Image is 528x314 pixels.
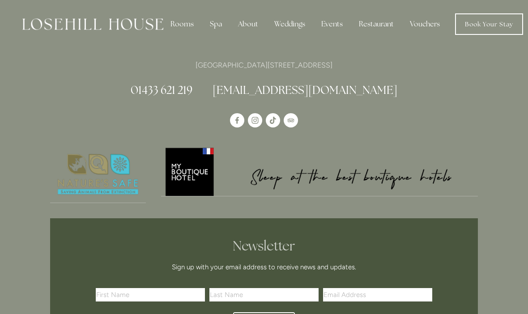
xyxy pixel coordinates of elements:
[22,18,163,30] img: Losehill House
[131,83,192,97] a: 01433 621 219
[284,113,298,127] a: TripAdvisor
[267,15,312,33] div: Weddings
[231,15,265,33] div: About
[163,15,201,33] div: Rooms
[266,113,280,127] a: TikTok
[209,288,319,301] input: Last Name
[99,262,429,272] p: Sign up with your email address to receive news and updates.
[203,15,229,33] div: Spa
[314,15,350,33] div: Events
[248,113,262,127] a: Instagram
[50,146,146,203] img: Nature's Safe - Logo
[352,15,401,33] div: Restaurant
[96,288,205,301] input: First Name
[403,15,447,33] a: Vouchers
[323,288,432,301] input: Email Address
[213,83,397,97] a: [EMAIL_ADDRESS][DOMAIN_NAME]
[161,146,478,196] img: My Boutique Hotel - Logo
[455,13,523,35] a: Book Your Stay
[99,238,429,254] h2: Newsletter
[50,59,478,71] p: [GEOGRAPHIC_DATA][STREET_ADDRESS]
[230,113,244,127] a: Losehill House Hotel & Spa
